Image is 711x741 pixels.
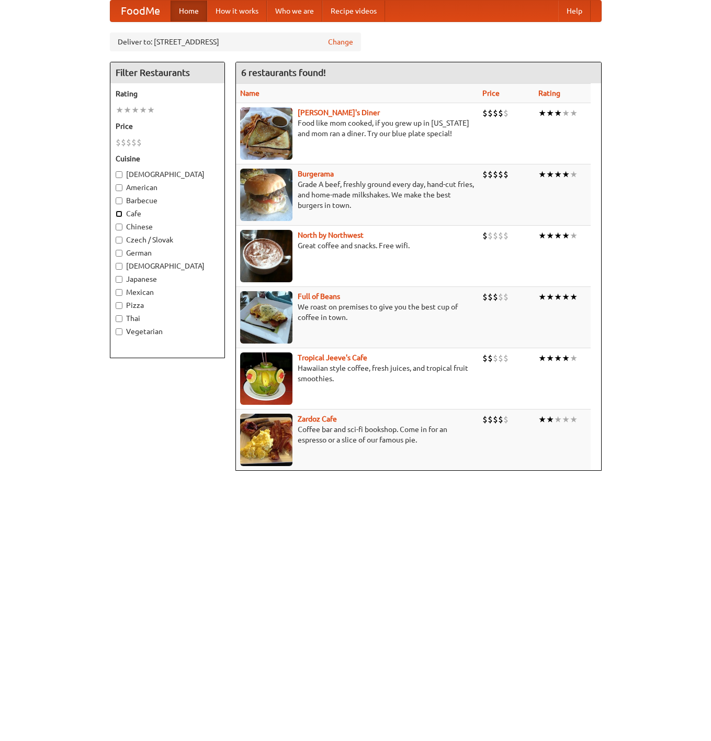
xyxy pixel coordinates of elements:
[498,414,503,425] li: $
[240,118,474,139] p: Food like mom cooked, if you grew up in [US_STATE] and mom ran a diner. Try our blue plate special!
[116,313,219,324] label: Thai
[110,62,224,83] h4: Filter Restaurants
[482,89,500,97] a: Price
[503,414,509,425] li: $
[482,291,488,303] li: $
[116,315,122,322] input: Thai
[488,352,493,364] li: $
[240,352,292,405] img: jeeves.jpg
[131,137,137,148] li: $
[562,414,570,425] li: ★
[488,169,493,180] li: $
[137,137,142,148] li: $
[116,104,123,116] li: ★
[116,326,219,337] label: Vegetarian
[570,291,578,303] li: ★
[240,302,474,323] p: We roast on premises to give you the best cup of coffee in town.
[538,169,546,180] li: ★
[116,328,122,335] input: Vegetarian
[482,352,488,364] li: $
[116,208,219,219] label: Cafe
[116,211,122,217] input: Cafe
[554,230,562,241] li: ★
[116,276,122,283] input: Japanese
[116,153,219,164] h5: Cuisine
[116,235,219,245] label: Czech / Slovak
[554,107,562,119] li: ★
[116,261,219,271] label: [DEMOGRAPHIC_DATA]
[503,352,509,364] li: $
[116,289,122,296] input: Mexican
[240,230,292,282] img: north.jpg
[116,302,122,309] input: Pizza
[482,414,488,425] li: $
[570,414,578,425] li: ★
[116,182,219,193] label: American
[554,414,562,425] li: ★
[482,107,488,119] li: $
[240,363,474,384] p: Hawaiian style coffee, fresh juices, and tropical fruit smoothies.
[110,32,361,51] div: Deliver to: [STREET_ADDRESS]
[240,291,292,344] img: beans.jpg
[298,108,380,117] b: [PERSON_NAME]'s Diner
[298,170,334,178] a: Burgerama
[546,107,554,119] li: ★
[116,224,122,230] input: Chinese
[503,107,509,119] li: $
[570,230,578,241] li: ★
[298,415,337,423] a: Zardoz Cafe
[538,352,546,364] li: ★
[240,89,259,97] a: Name
[546,230,554,241] li: ★
[116,274,219,284] label: Japanese
[488,230,493,241] li: $
[546,414,554,425] li: ★
[562,169,570,180] li: ★
[116,197,122,204] input: Barbecue
[298,353,367,362] b: Tropical Jeeve's Cafe
[493,291,498,303] li: $
[503,169,509,180] li: $
[488,107,493,119] li: $
[116,121,219,131] h5: Price
[116,137,121,148] li: $
[116,263,122,270] input: [DEMOGRAPHIC_DATA]
[207,1,267,21] a: How it works
[123,104,131,116] li: ★
[328,37,353,47] a: Change
[503,291,509,303] li: $
[241,68,326,78] ng-pluralize: 6 restaurants found!
[240,169,292,221] img: burgerama.jpg
[171,1,207,21] a: Home
[498,169,503,180] li: $
[570,107,578,119] li: ★
[570,169,578,180] li: ★
[116,171,122,178] input: [DEMOGRAPHIC_DATA]
[538,89,560,97] a: Rating
[116,287,219,297] label: Mexican
[488,414,493,425] li: $
[116,248,219,258] label: German
[538,414,546,425] li: ★
[240,424,474,445] p: Coffee bar and sci-fi bookshop. Come in for an espresso or a slice of our famous pie.
[298,292,340,301] a: Full of Beans
[498,352,503,364] li: $
[493,107,498,119] li: $
[493,230,498,241] li: $
[116,237,122,244] input: Czech / Slovak
[126,137,131,148] li: $
[131,104,139,116] li: ★
[240,240,474,251] p: Great coffee and snacks. Free wifi.
[562,230,570,241] li: ★
[116,184,122,191] input: American
[110,1,171,21] a: FoodMe
[116,250,122,257] input: German
[298,231,364,239] b: North by Northwest
[267,1,322,21] a: Who we are
[322,1,385,21] a: Recipe videos
[554,291,562,303] li: ★
[488,291,493,303] li: $
[116,195,219,206] label: Barbecue
[558,1,591,21] a: Help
